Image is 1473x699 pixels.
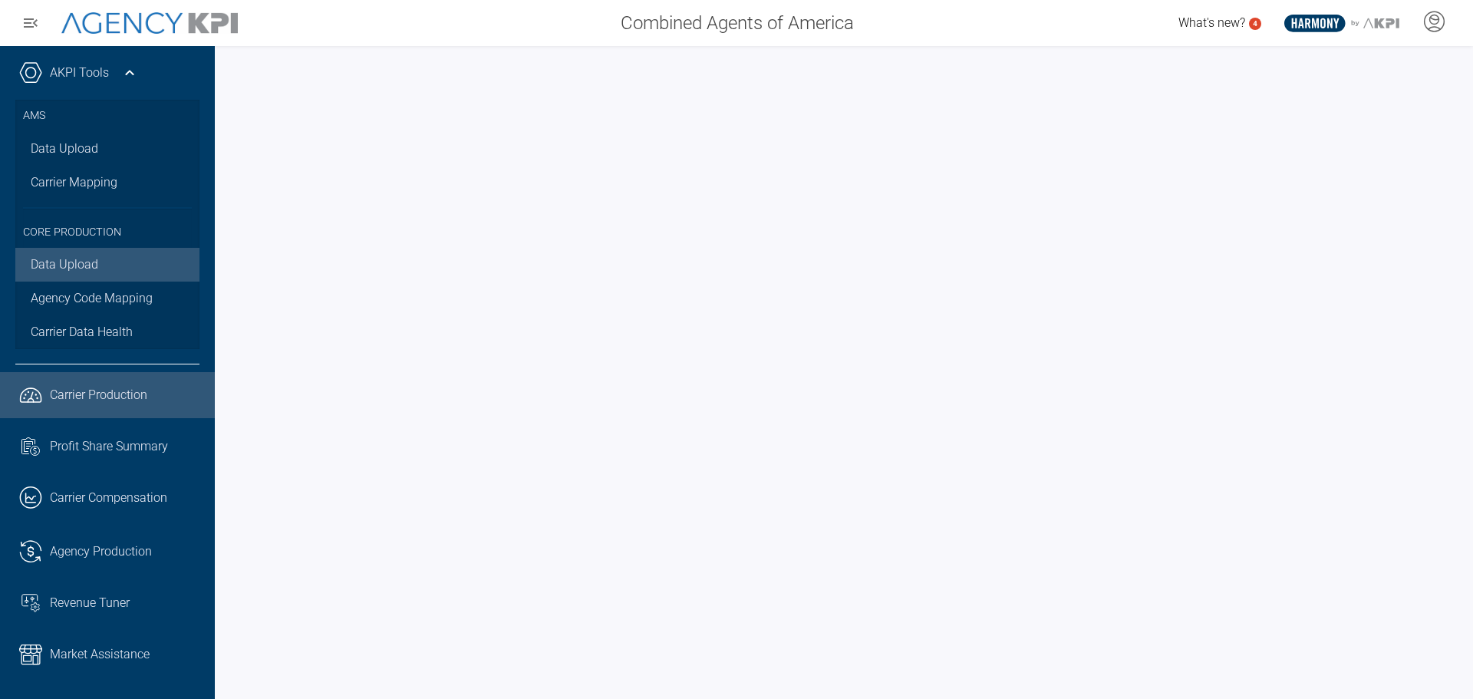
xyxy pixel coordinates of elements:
span: Profit Share Summary [50,437,168,456]
span: Market Assistance [50,645,150,664]
a: Data Upload [15,132,199,166]
span: What's new? [1178,15,1245,30]
span: Carrier Production [50,386,147,404]
text: 4 [1253,19,1257,28]
span: Combined Agents of America [621,9,854,37]
a: Carrier Mapping [15,166,199,199]
span: Agency Production [50,542,152,561]
span: Revenue Tuner [50,594,130,612]
span: Carrier Data Health [31,323,133,341]
h3: Core Production [23,207,192,249]
a: Agency Code Mapping [15,282,199,315]
a: 4 [1249,18,1261,30]
a: Data Upload [15,248,199,282]
a: Carrier Data Health [15,315,199,349]
img: AgencyKPI [61,12,238,35]
span: Carrier Compensation [50,489,167,507]
h3: AMS [23,100,192,132]
a: AKPI Tools [50,64,109,82]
